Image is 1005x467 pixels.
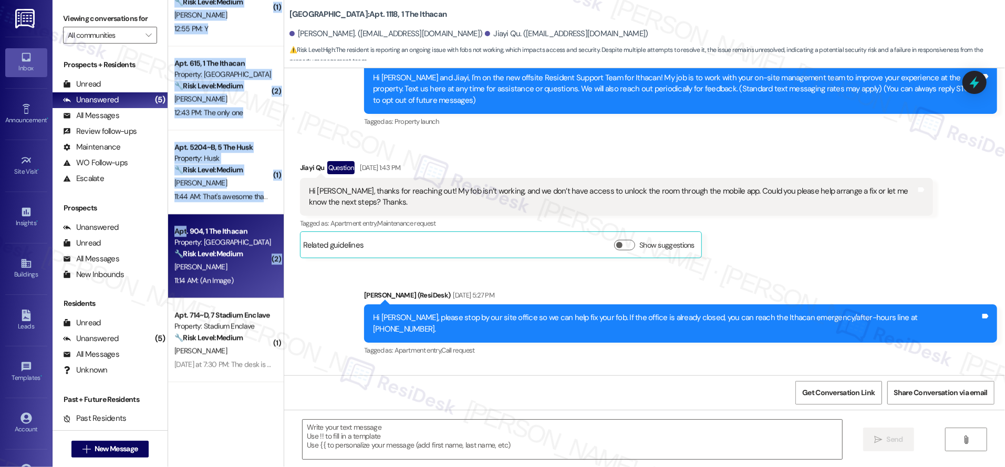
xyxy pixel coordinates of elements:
i:  [962,436,970,444]
i:  [82,445,90,453]
div: Jiayi Qu. ([EMAIL_ADDRESS][DOMAIN_NAME]) [485,28,648,39]
a: Templates • [5,358,47,386]
b: [GEOGRAPHIC_DATA]: Apt. 1118, 1 The Ithacan [289,9,447,20]
button: Get Conversation Link [795,381,882,405]
span: • [38,166,39,174]
span: • [47,115,48,122]
span: Maintenance request [377,219,436,228]
div: [DATE] 5:27 PM [450,290,494,301]
div: Unanswered [63,222,119,233]
div: Prospects + Residents [53,59,168,70]
div: Hi [PERSON_NAME] and Jiayi, I'm on the new offsite Resident Support Team for Ithacan! My job is t... [373,72,980,106]
div: Unanswered [63,94,119,105]
a: Site Visit • [5,152,47,180]
div: Past + Future Residents [53,394,168,405]
div: [PERSON_NAME] (ResiDesk) [364,290,997,304]
a: Leads [5,306,47,335]
div: Unread [63,238,101,249]
div: Hi [PERSON_NAME], please stop by our site office so we can help fix your fob. If the office is al... [373,312,980,335]
div: Tagged as: [364,343,997,358]
a: Insights • [5,203,47,231]
img: ResiDesk Logo [15,9,37,28]
div: Unread [63,79,101,90]
span: • [36,218,38,225]
span: • [40,373,42,380]
input: All communities [68,27,140,44]
span: New Message [95,443,138,454]
div: Question [327,161,355,174]
span: Send [887,434,903,445]
div: (5) [152,331,168,347]
div: Tagged as: [364,114,997,129]
span: Apartment entry , [330,219,378,228]
div: Unread [63,317,101,328]
label: Viewing conversations for [63,10,157,27]
div: Unknown [63,365,108,376]
div: All Messages [63,349,119,360]
div: New Inbounds [63,269,124,280]
div: Unanswered [63,333,119,344]
div: Maintenance [63,142,121,153]
div: Related guidelines [303,240,364,255]
div: [PERSON_NAME]. ([EMAIL_ADDRESS][DOMAIN_NAME]) [289,28,483,39]
button: New Message [71,441,149,458]
strong: ⚠️ Risk Level: High [289,46,335,54]
i:  [146,31,151,39]
span: : The resident is reporting an ongoing issue with fobs not working, which impacts access and secu... [289,45,1005,67]
div: Past Residents [63,413,127,424]
div: All Messages [63,253,119,264]
button: Share Conversation via email [887,381,994,405]
i:  [874,436,882,444]
div: Residents [53,298,168,309]
div: (5) [152,92,168,108]
div: Hi [PERSON_NAME], thanks for reaching out! My fob isn’t working, and we don’t have access to unlo... [309,186,916,208]
div: Tagged as: [300,216,933,231]
span: Property launch [395,117,439,126]
a: Buildings [5,254,47,283]
span: Call request [442,346,475,355]
div: [DATE] 1:43 PM [357,162,400,173]
span: Apartment entry , [395,346,442,355]
span: Share Conversation via email [894,387,988,398]
div: Jiayi Qu [300,161,933,178]
span: Get Conversation Link [802,387,875,398]
button: Send [863,428,914,451]
div: All Messages [63,110,119,121]
div: Prospects [53,203,168,214]
a: Inbox [5,48,47,77]
div: Review follow-ups [63,126,137,137]
div: Escalate [63,173,104,184]
div: WO Follow-ups [63,157,128,168]
label: Show suggestions [639,240,695,251]
a: Account [5,409,47,438]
